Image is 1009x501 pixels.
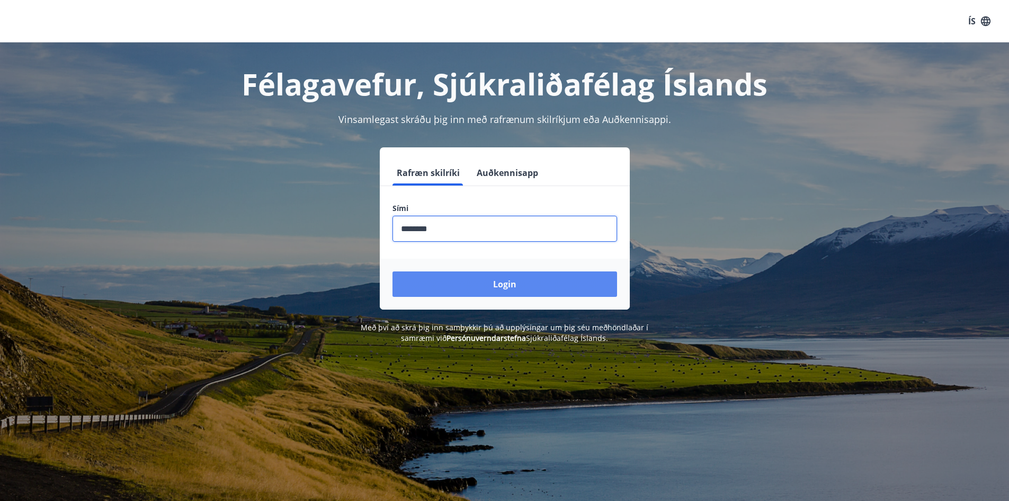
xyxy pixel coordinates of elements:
[136,64,873,104] h1: Félagavefur, Sjúkraliðafélag Íslands
[361,322,648,343] span: Með því að skrá þig inn samþykkir þú að upplýsingar um þig séu meðhöndlaðar í samræmi við Sjúkral...
[338,113,671,126] span: Vinsamlegast skráðu þig inn með rafrænum skilríkjum eða Auðkennisappi.
[392,160,464,186] button: Rafræn skilríki
[392,203,617,214] label: Sími
[472,160,542,186] button: Auðkennisapp
[392,271,617,297] button: Login
[962,12,996,31] button: ÍS
[447,333,526,343] a: Persónuverndarstefna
